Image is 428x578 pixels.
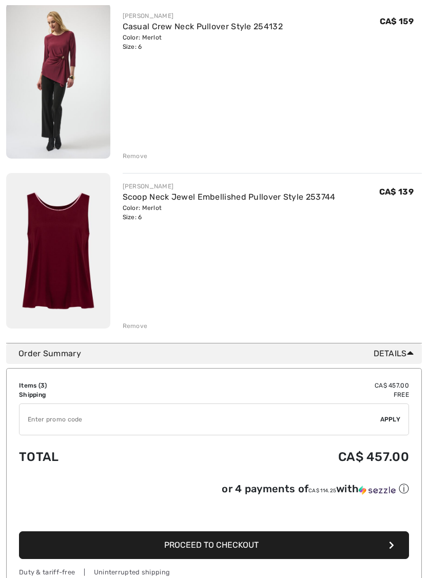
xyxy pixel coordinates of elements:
[123,182,336,191] div: [PERSON_NAME]
[6,3,110,158] img: Casual Crew Neck Pullover Style 254132
[164,540,259,550] span: Proceed to Checkout
[19,482,409,499] div: or 4 payments ofCA$ 114.25withSezzle Click to learn more about Sezzle
[18,348,418,360] div: Order Summary
[379,187,414,197] span: CA$ 139
[19,381,159,390] td: Items ( )
[123,11,283,21] div: [PERSON_NAME]
[359,486,396,495] img: Sezzle
[41,382,45,389] span: 3
[222,482,409,496] div: or 4 payments of with
[6,173,110,329] img: Scoop Neck Jewel Embellished Pullover Style 253744
[380,415,401,424] span: Apply
[123,22,283,31] a: Casual Crew Neck Pullover Style 254132
[159,439,409,474] td: CA$ 457.00
[19,439,159,474] td: Total
[159,381,409,390] td: CA$ 457.00
[123,321,148,331] div: Remove
[308,488,336,494] span: CA$ 114.25
[159,390,409,399] td: Free
[19,390,159,399] td: Shipping
[19,531,409,559] button: Proceed to Checkout
[19,499,409,528] iframe: PayPal-paypal
[380,16,414,26] span: CA$ 159
[374,348,418,360] span: Details
[123,203,336,222] div: Color: Merlot Size: 6
[123,33,283,51] div: Color: Merlot Size: 6
[19,567,409,577] div: Duty & tariff-free | Uninterrupted shipping
[123,192,336,202] a: Scoop Neck Jewel Embellished Pullover Style 253744
[20,404,380,435] input: Promo code
[123,151,148,161] div: Remove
